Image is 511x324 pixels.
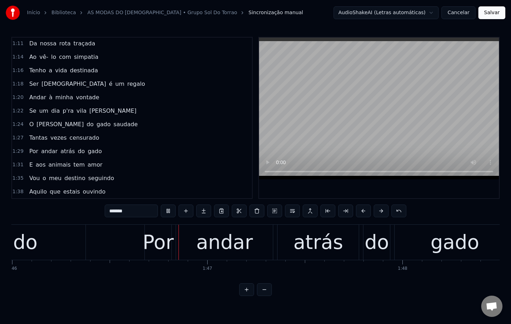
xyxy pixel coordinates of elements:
span: Tenho [28,66,46,74]
span: ouvindo [82,188,106,196]
span: Se [28,107,37,115]
button: Salvar [478,6,505,19]
span: Ser [28,80,39,88]
span: 1:11 [12,40,23,47]
span: O [28,120,34,128]
span: com [58,53,72,61]
span: do [77,147,86,155]
span: rota [59,39,71,48]
span: destino [64,174,86,182]
span: 1:14 [12,54,23,61]
span: saudade [113,120,138,128]
span: um [115,80,125,88]
a: Biblioteca [51,9,76,16]
span: [PERSON_NAME] [89,107,137,115]
span: 1:27 [12,134,23,141]
span: 1:24 [12,121,23,128]
div: Open chat [481,296,502,317]
div: 1:46 [7,266,17,272]
span: um [38,107,49,115]
button: Cancelar [441,6,476,19]
span: o [42,174,47,182]
div: Por [143,228,174,257]
div: 1:47 [203,266,212,272]
span: do [86,120,94,128]
span: vontade [75,93,100,101]
span: lo [50,53,57,61]
span: dia [50,107,60,115]
span: p'ra [62,107,75,115]
div: atrás [293,228,343,257]
span: 1:18 [12,80,23,88]
span: é [108,80,113,88]
span: 1:22 [12,107,23,114]
span: 1:20 [12,94,23,101]
nav: breadcrumb [27,9,303,16]
span: nossa [39,39,57,48]
span: 1:29 [12,148,23,155]
div: andar [196,228,253,257]
span: Por [28,147,39,155]
div: do [364,228,389,257]
span: a [48,66,53,74]
span: 1:38 [12,188,23,195]
span: Andar [28,93,47,101]
span: atrás [60,147,76,155]
span: [PERSON_NAME] [36,120,84,128]
span: gado [96,120,111,128]
span: Vou [28,174,40,182]
span: aos [35,161,46,169]
div: gado [430,228,479,257]
span: seguindo [87,174,115,182]
span: E [28,161,33,169]
span: à [48,93,53,101]
span: censurado [69,134,100,142]
span: 1:31 [12,161,23,168]
span: Tantas [28,134,48,142]
span: simpatia [73,53,99,61]
span: andar [40,147,58,155]
span: amor [87,161,103,169]
span: Aquilo [28,188,48,196]
span: 1:16 [12,67,23,74]
span: vezes [50,134,67,142]
div: 1:48 [398,266,407,272]
img: youka [6,6,20,20]
span: Da [28,39,38,48]
a: AS MODAS DO [DEMOGRAPHIC_DATA] • Grupo Sol Do Torrao [87,9,237,16]
span: vila [76,107,87,115]
span: [DEMOGRAPHIC_DATA] [41,80,107,88]
span: 1:35 [12,175,23,182]
span: regalo [127,80,146,88]
span: minha [55,93,74,101]
span: Ao [28,53,37,61]
span: destinada [69,66,99,74]
span: vida [54,66,68,74]
span: traçada [73,39,96,48]
span: vê- [39,53,49,61]
span: estais [62,188,81,196]
span: Sincronização manual [248,9,303,16]
span: tem [73,161,86,169]
span: animais [48,161,72,169]
a: Início [27,9,40,16]
span: que [49,188,61,196]
span: gado [87,147,103,155]
span: meu [48,174,62,182]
